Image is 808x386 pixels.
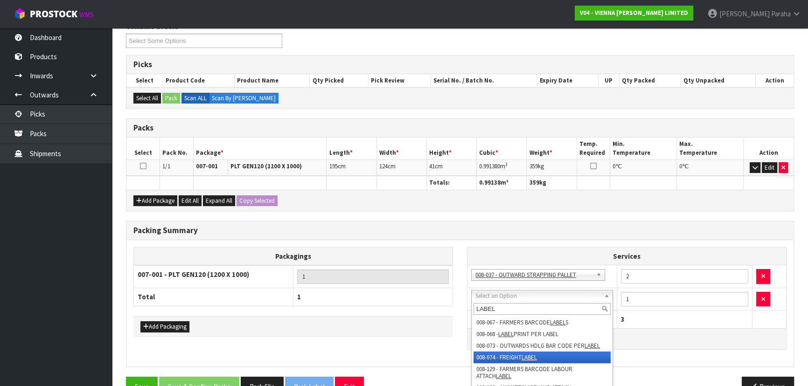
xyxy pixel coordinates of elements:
img: cube-alt.png [14,8,26,20]
a: V04 - VIENNA [PERSON_NAME] LIMITED [575,6,693,21]
th: Totals: [426,176,476,190]
th: m³ [477,176,527,190]
strong: V04 - VIENNA [PERSON_NAME] LIMITED [580,9,688,17]
li: 008-068 - PRINT PER LABEL [474,328,611,340]
th: Pick Review [369,74,431,87]
span: [PERSON_NAME] [719,9,770,18]
th: Pack No. [160,138,194,159]
th: Temp. Required [577,138,610,159]
span: 3 [621,315,625,324]
h3: Packing Summary [133,226,787,235]
li: 008-073 - OUTWARDS HDLG BAR CODE PER [474,340,611,352]
th: UP [598,74,619,87]
td: cm [327,159,376,176]
button: Add Package [133,195,177,207]
span: 124 [379,162,388,170]
span: 0.99138 [479,179,501,186]
span: 195 [329,162,337,170]
em: LABEL [522,353,537,361]
h3: Picks [133,60,787,69]
th: Qty Unpacked [681,74,756,87]
th: Max. Temperature [677,138,744,159]
span: Expand All [206,197,232,205]
label: Scan ALL [181,93,209,104]
th: Width [376,138,426,159]
span: 1 [297,292,301,301]
th: Length [327,138,376,159]
th: Qty Packed [619,74,681,87]
th: Cubic [477,138,527,159]
button: Edit [762,162,777,173]
strong: PLT GEN120 (1200 X 1000) [230,162,302,170]
button: Edit All [179,195,202,207]
th: Min. Temperature [610,138,677,159]
span: 1/1 [162,162,170,170]
button: Copy Selected [237,195,278,207]
sup: 3 [505,161,508,167]
td: m [477,159,527,176]
button: Expand All [203,195,235,207]
td: ℃ [610,159,677,176]
li: 008-074 - FREIGHT [474,352,611,363]
em: LABEL [585,342,600,350]
span: Select an Option [475,290,600,302]
button: Add Packaging [140,321,189,332]
button: Select All [133,93,161,104]
span: 0.991380 [479,162,500,170]
th: Services [467,248,786,265]
span: 359 [529,162,537,170]
strong: 007-001 - PLT GEN120 (1200 X 1000) [138,270,249,279]
th: Select [126,74,163,87]
th: Serial No. / Batch No. [431,74,537,87]
th: Action [744,138,794,159]
th: Packagings [134,247,453,265]
th: Qty Picked [310,74,369,87]
span: 359 [529,179,539,186]
th: Action [755,74,794,87]
strong: 007-001 [196,162,218,170]
td: cm [376,159,426,176]
td: cm [426,159,476,176]
span: 008-037 - OUTWARD STRAPPING PALLET [475,269,592,281]
span: ProStock [30,8,77,20]
em: LABEL [550,318,565,326]
span: 0 [679,162,682,170]
th: Product Name [235,74,310,87]
span: 41 [429,162,435,170]
h3: Packs [133,124,787,132]
th: Total [467,310,617,328]
th: Select [126,138,160,159]
em: LABEL [498,330,514,338]
em: LABEL [496,372,511,380]
span: Paraha [771,9,791,18]
li: 008-129 - FARMERS BARCODE LABOUR ATTACH [474,363,611,382]
th: Product Code [163,74,234,87]
th: Total [134,288,293,306]
th: Height [426,138,476,159]
span: 0 [613,162,615,170]
button: Pack [162,93,180,104]
label: Scan By [PERSON_NAME] [209,93,279,104]
td: kg [527,159,577,176]
th: Package [193,138,327,159]
th: Expiry Date [537,74,598,87]
th: kg [527,176,577,190]
li: 008-067 - FARMERS BARCODE S [474,317,611,328]
td: ℃ [677,159,744,176]
th: Weight [527,138,577,159]
small: WMS [79,10,94,19]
